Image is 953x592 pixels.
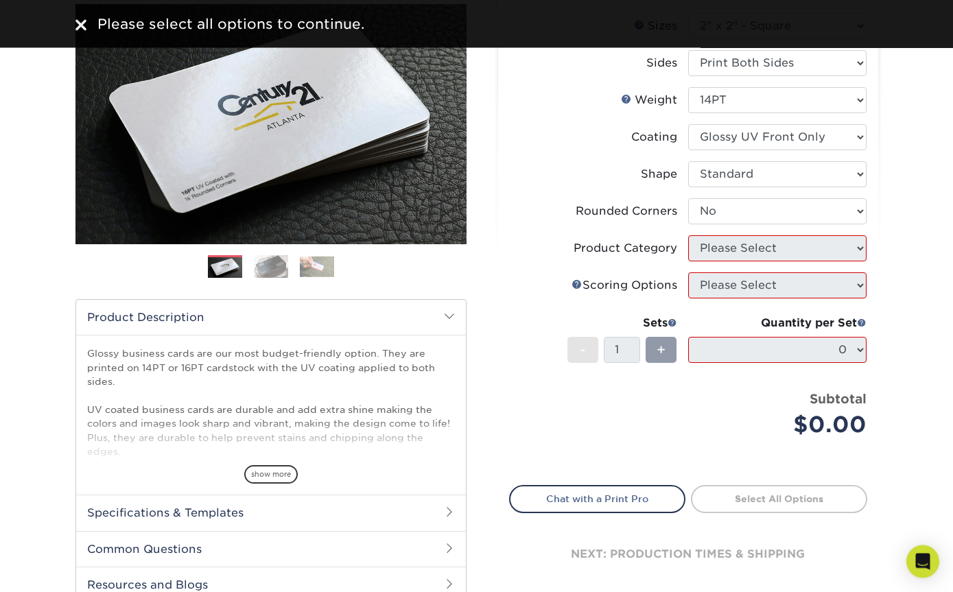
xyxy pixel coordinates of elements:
span: show more [244,466,298,484]
div: Scoring Options [572,278,677,294]
span: Please select all options to continue. [97,16,364,32]
img: Business Cards 01 [208,251,242,285]
p: Glossy business cards are our most budget-friendly option. They are printed on 14PT or 16PT cards... [87,347,455,529]
strong: Subtotal [810,392,867,407]
img: Business Cards 03 [300,257,334,278]
div: Sides [646,56,677,72]
a: Chat with a Print Pro [509,486,685,513]
div: Coating [631,130,677,146]
div: $0.00 [698,409,867,442]
span: - [580,340,586,361]
div: Weight [621,93,677,109]
div: Rounded Corners [576,204,677,220]
img: close [75,20,86,31]
span: + [657,340,666,361]
img: Business Cards 02 [254,255,288,279]
a: Select All Options [691,486,867,513]
div: Product Category [574,241,677,257]
h2: Specifications & Templates [76,495,466,531]
div: Shape [641,167,677,183]
h2: Common Questions [76,532,466,567]
div: Sets [567,316,677,332]
div: Quantity per Set [688,316,867,332]
div: Open Intercom Messenger [906,545,939,578]
h2: Product Description [76,300,466,335]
